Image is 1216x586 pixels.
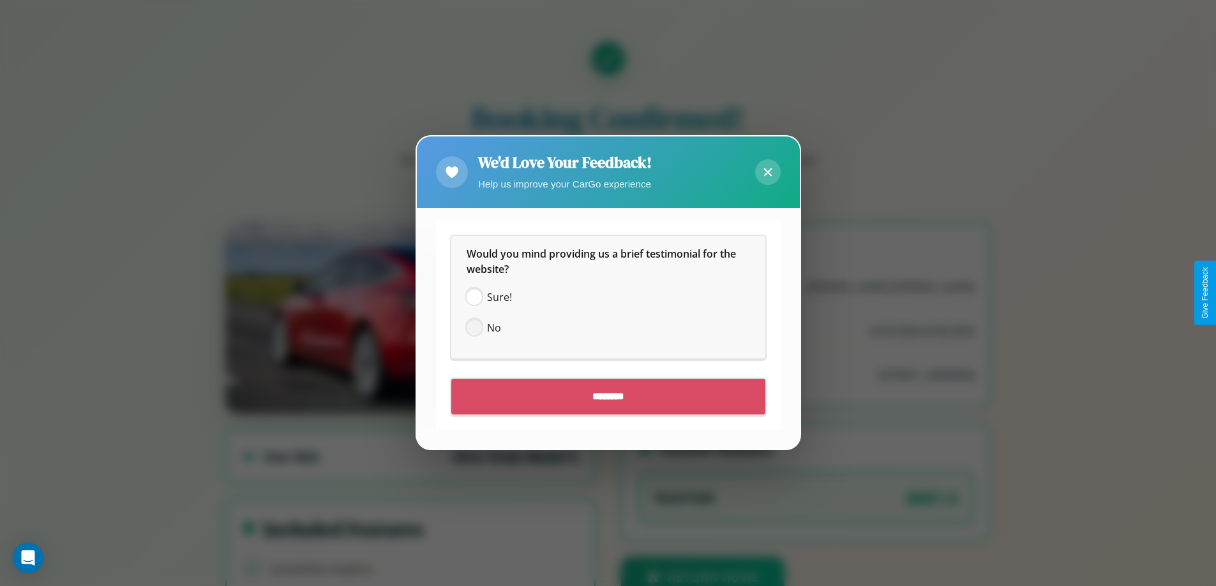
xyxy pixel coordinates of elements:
[467,247,739,277] span: Would you mind providing us a brief testimonial for the website?
[1201,267,1210,319] div: Give Feedback
[478,152,652,173] h2: We'd Love Your Feedback!
[487,290,512,305] span: Sure!
[487,321,501,336] span: No
[13,543,43,573] div: Open Intercom Messenger
[478,175,652,193] p: Help us improve your CarGo experience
